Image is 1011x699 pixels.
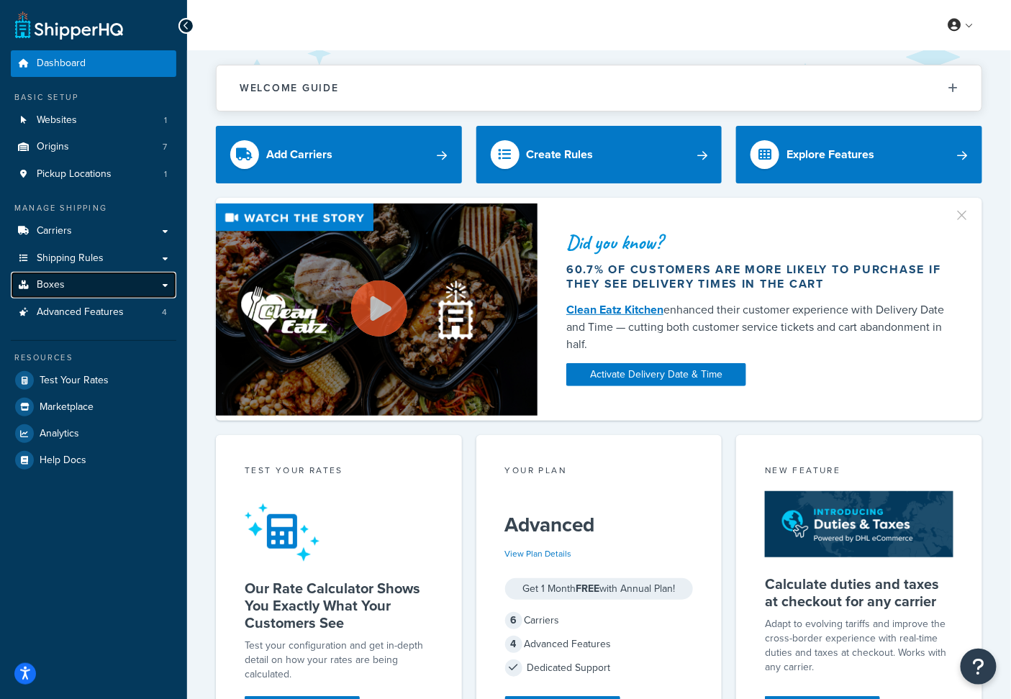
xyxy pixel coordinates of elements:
[266,145,332,165] div: Add Carriers
[240,83,339,93] h2: Welcome Guide
[11,394,176,420] a: Marketplace
[245,639,433,682] div: Test your configuration and get in-depth detail on how your rates are being calculated.
[566,262,948,291] div: 60.7% of customers are more likely to purchase if they see delivery times in the cart
[505,636,522,653] span: 4
[476,126,722,183] a: Create Rules
[566,363,746,386] a: Activate Delivery Date & Time
[37,114,77,127] span: Websites
[11,367,176,393] a: Test Your Rates
[505,611,694,631] div: Carriers
[11,50,176,77] a: Dashboard
[164,114,167,127] span: 1
[37,279,65,291] span: Boxes
[11,299,176,326] a: Advanced Features4
[11,202,176,214] div: Manage Shipping
[961,649,997,685] button: Open Resource Center
[11,421,176,447] a: Analytics
[164,168,167,181] span: 1
[11,245,176,272] a: Shipping Rules
[37,252,104,265] span: Shipping Rules
[37,58,86,70] span: Dashboard
[40,454,86,467] span: Help Docs
[11,218,176,245] a: Carriers
[245,580,433,631] h5: Our Rate Calculator Shows You Exactly What Your Customers See
[736,126,982,183] a: Explore Features
[566,232,948,252] div: Did you know?
[11,91,176,104] div: Basic Setup
[163,141,167,153] span: 7
[11,134,176,160] a: Origins7
[765,617,953,675] p: Adapt to evolving tariffs and improve the cross-border experience with real-time duties and taxes...
[566,301,663,318] a: Clean Eatz Kitchen
[505,612,522,629] span: 6
[162,306,167,319] span: 4
[245,464,433,480] div: Test your rates
[505,578,694,600] div: Get 1 Month with Annual Plan!
[11,161,176,188] li: Pickup Locations
[11,161,176,188] a: Pickup Locations1
[786,145,874,165] div: Explore Features
[37,306,124,319] span: Advanced Features
[216,126,462,183] a: Add Carriers
[505,634,694,654] div: Advanced Features
[37,225,72,237] span: Carriers
[765,464,953,480] div: New Feature
[216,204,538,416] img: Video thumbnail
[11,107,176,134] a: Websites1
[566,301,948,353] div: enhanced their customer experience with Delivery Date and Time — cutting both customer service ti...
[217,65,981,111] button: Welcome Guide
[765,575,953,610] h5: Calculate duties and taxes at checkout for any carrier
[505,513,694,536] h5: Advanced
[37,168,112,181] span: Pickup Locations
[11,134,176,160] li: Origins
[505,547,572,560] a: View Plan Details
[11,299,176,326] li: Advanced Features
[40,401,94,414] span: Marketplace
[11,272,176,298] a: Boxes
[576,581,599,596] strong: FREE
[505,658,694,678] div: Dedicated Support
[11,447,176,473] a: Help Docs
[11,107,176,134] li: Websites
[40,375,109,387] span: Test Your Rates
[505,464,694,480] div: Your Plan
[11,352,176,364] div: Resources
[37,141,69,153] span: Origins
[40,428,79,440] span: Analytics
[527,145,594,165] div: Create Rules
